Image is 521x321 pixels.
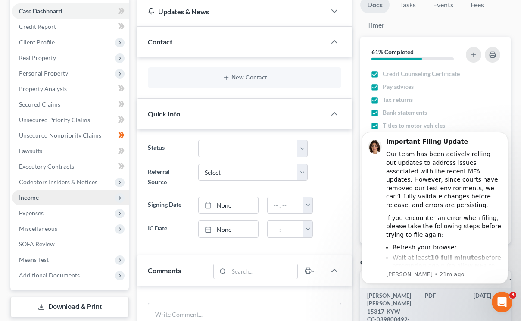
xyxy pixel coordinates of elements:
a: Executory Contracts [12,159,129,174]
label: Status [144,140,194,157]
span: Property Analysis [19,85,67,92]
input: -- : -- [268,221,304,237]
span: Lawsuits [19,147,42,154]
span: Comments [148,266,181,274]
input: Search... [229,264,297,279]
span: Bank statements [383,108,427,117]
a: SOFA Review [12,236,129,252]
span: Additional Documents [19,271,80,279]
span: Credit Report [19,23,56,30]
span: Personal Property [19,69,68,77]
span: Case Dashboard [19,7,62,15]
span: SOFA Review [19,240,55,248]
label: Referral Source [144,164,194,190]
a: None [199,221,258,237]
span: Pay advices [383,82,414,91]
div: Updates & News [148,7,315,16]
span: Codebtors Insiders & Notices [19,178,97,186]
span: Titles to motor vehicles [383,121,445,130]
a: None [199,197,258,214]
span: Quick Info [148,110,180,118]
span: Executory Contracts [19,163,74,170]
span: Credit Counseling Certificate [383,69,460,78]
span: Means Test [19,256,49,263]
button: New Contact [155,74,334,81]
span: Secured Claims [19,101,60,108]
a: Property Analysis [12,81,129,97]
span: Client Profile [19,38,55,46]
a: Case Dashboard [12,3,129,19]
span: Income [19,194,39,201]
a: Secured Claims [12,97,129,112]
span: Miscellaneous [19,225,57,232]
span: 8 [509,292,516,299]
span: Expenses [19,209,44,217]
input: -- : -- [268,197,304,214]
a: Download & Print [10,297,129,317]
a: Unsecured Nonpriority Claims [12,128,129,143]
iframe: Intercom live chat [492,292,512,312]
a: Unsecured Priority Claims [12,112,129,128]
span: Tax returns [383,95,413,104]
label: Signing Date [144,197,194,214]
span: Real Property [19,54,56,61]
a: Timer [360,17,391,34]
span: Contact [148,38,172,46]
span: Unsecured Priority Claims [19,116,90,123]
strong: 61% Completed [371,48,414,56]
label: IC Date [144,220,194,238]
a: Lawsuits [12,143,129,159]
a: Credit Report [12,19,129,35]
iframe: Intercom notifications message [349,124,521,289]
span: Unsecured Nonpriority Claims [19,132,101,139]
